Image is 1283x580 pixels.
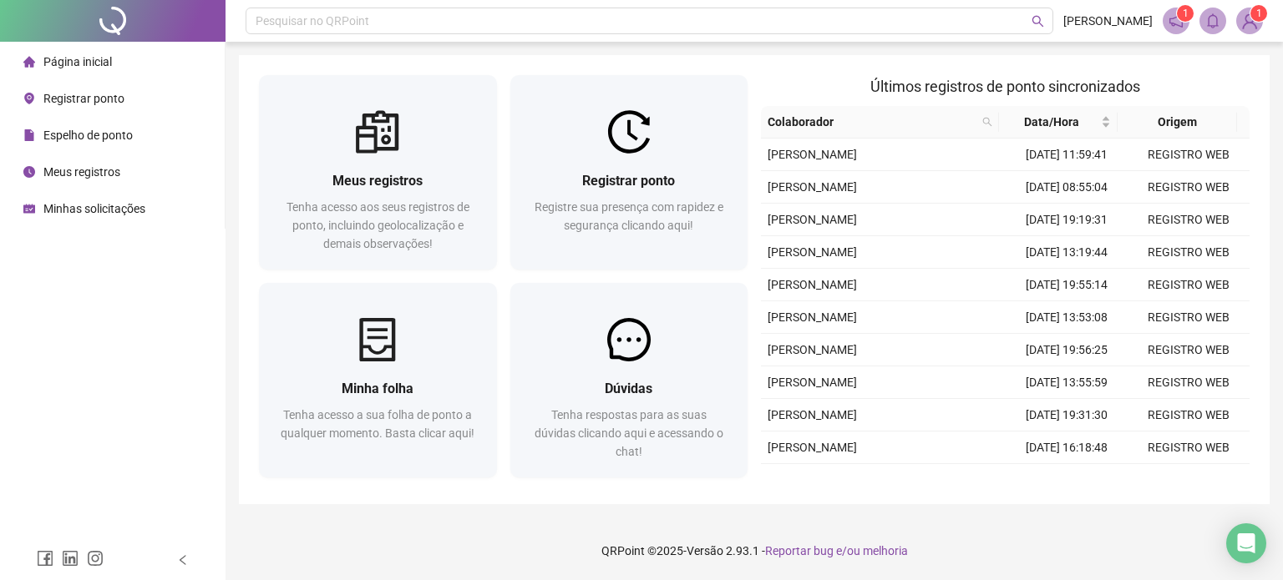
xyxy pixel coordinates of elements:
td: [DATE] 14:16:26 [1006,464,1128,497]
a: Registrar pontoRegistre sua presença com rapidez e segurança clicando aqui! [510,75,748,270]
td: REGISTRO WEB [1128,431,1250,464]
span: Meus registros [332,173,423,189]
span: Versão [687,544,723,557]
span: [PERSON_NAME] [768,278,857,291]
td: [DATE] 13:55:59 [1006,366,1128,399]
td: [DATE] 08:55:04 [1006,171,1128,204]
td: REGISTRO WEB [1128,269,1250,301]
span: Reportar bug e/ou melhoria [765,544,908,557]
span: Registrar ponto [582,173,675,189]
span: [PERSON_NAME] [768,310,857,324]
span: Minhas solicitações [43,202,145,215]
span: Minha folha [342,381,413,396]
span: [PERSON_NAME] [1063,12,1153,30]
th: Data/Hora [999,106,1118,139]
span: facebook [37,550,53,567]
td: [DATE] 11:59:41 [1006,139,1128,171]
span: Tenha respostas para as suas dúvidas clicando aqui e acessando o chat! [535,408,723,458]
span: Data/Hora [1006,113,1098,131]
td: [DATE] 13:19:44 [1006,236,1128,269]
span: linkedin [62,550,79,567]
span: 1 [1183,8,1189,19]
td: REGISTRO WEB [1128,139,1250,171]
div: Open Intercom Messenger [1226,523,1266,563]
td: [DATE] 19:19:31 [1006,204,1128,236]
span: [PERSON_NAME] [768,245,857,259]
th: Origem [1118,106,1236,139]
td: REGISTRO WEB [1128,171,1250,204]
span: bell [1205,13,1220,28]
span: Colaborador [768,113,976,131]
td: REGISTRO WEB [1128,334,1250,366]
span: instagram [87,550,104,567]
span: 1 [1256,8,1262,19]
td: REGISTRO WEB [1128,399,1250,431]
a: Meus registrosTenha acesso aos seus registros de ponto, incluindo geolocalização e demais observa... [259,75,497,270]
td: REGISTRO WEB [1128,236,1250,269]
span: left [177,554,189,566]
span: clock-circle [23,166,35,178]
a: Minha folhaTenha acesso a sua folha de ponto a qualquer momento. Basta clicar aqui! [259,283,497,477]
span: search [979,109,996,134]
td: REGISTRO WEB [1128,204,1250,236]
span: Tenha acesso a sua folha de ponto a qualquer momento. Basta clicar aqui! [281,408,474,440]
span: Registre sua presença com rapidez e segurança clicando aqui! [535,200,723,232]
span: [PERSON_NAME] [768,180,857,194]
span: Página inicial [43,55,112,68]
span: [PERSON_NAME] [768,343,857,356]
a: DúvidasTenha respostas para as suas dúvidas clicando aqui e acessando o chat! [510,283,748,477]
td: [DATE] 19:56:25 [1006,334,1128,366]
td: REGISTRO WEB [1128,366,1250,399]
span: Tenha acesso aos seus registros de ponto, incluindo geolocalização e demais observações! [287,200,469,250]
span: search [982,117,992,127]
span: environment [23,93,35,104]
td: [DATE] 19:55:14 [1006,269,1128,301]
footer: QRPoint © 2025 - 2.93.1 - [226,522,1283,580]
span: Espelho de ponto [43,129,133,142]
span: [PERSON_NAME] [768,148,857,161]
span: notification [1169,13,1184,28]
td: [DATE] 16:18:48 [1006,431,1128,464]
sup: 1 [1177,5,1194,22]
span: [PERSON_NAME] [768,376,857,389]
span: Dúvidas [605,381,652,396]
span: [PERSON_NAME] [768,213,857,226]
span: Últimos registros de ponto sincronizados [870,78,1140,95]
img: 90465 [1237,8,1262,33]
span: search [1032,15,1044,28]
span: file [23,129,35,141]
span: schedule [23,203,35,214]
td: REGISTRO WEB [1128,464,1250,497]
span: home [23,56,35,68]
sup: Atualize o seu contato no menu Meus Dados [1250,5,1267,22]
td: [DATE] 13:53:08 [1006,301,1128,334]
span: Meus registros [43,165,120,179]
span: [PERSON_NAME] [768,441,857,454]
span: [PERSON_NAME] [768,408,857,421]
td: REGISTRO WEB [1128,301,1250,334]
span: Registrar ponto [43,92,124,105]
td: [DATE] 19:31:30 [1006,399,1128,431]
